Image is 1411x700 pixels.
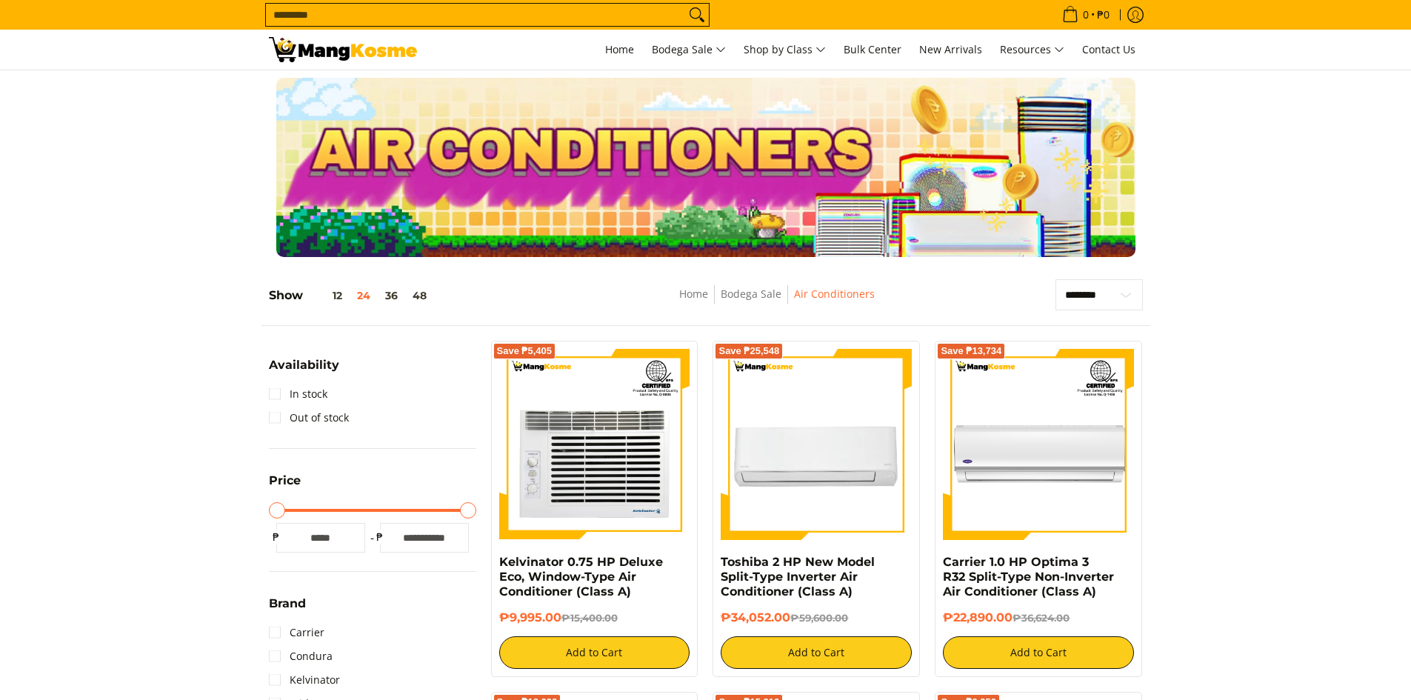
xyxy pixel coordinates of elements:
[499,610,690,625] h6: ₱9,995.00
[721,287,781,301] a: Bodega Sale
[1058,7,1114,23] span: •
[598,30,641,70] a: Home
[269,288,434,303] h5: Show
[269,475,301,487] span: Price
[912,30,990,70] a: New Arrivals
[269,475,301,498] summary: Open
[679,287,708,301] a: Home
[943,610,1134,625] h6: ₱22,890.00
[941,347,1001,356] span: Save ₱13,734
[373,530,387,544] span: ₱
[432,30,1143,70] nav: Main Menu
[721,555,875,599] a: Toshiba 2 HP New Model Split-Type Inverter Air Conditioner (Class A)
[1095,10,1112,20] span: ₱0
[644,30,733,70] a: Bodega Sale
[269,37,417,62] img: Bodega Sale Aircon l Mang Kosme: Home Appliances Warehouse Sale
[943,349,1134,540] img: Carrier 1.0 HP Optima 3 R32 Split-Type Non-Inverter Air Conditioner (Class A)
[721,636,912,669] button: Add to Cart
[561,612,618,624] del: ₱15,400.00
[378,290,405,301] button: 36
[721,610,912,625] h6: ₱34,052.00
[736,30,833,70] a: Shop by Class
[269,644,333,668] a: Condura
[269,668,340,692] a: Kelvinator
[269,359,339,371] span: Availability
[685,4,709,26] button: Search
[269,406,349,430] a: Out of stock
[993,30,1072,70] a: Resources
[269,382,327,406] a: In stock
[570,285,982,319] nav: Breadcrumbs
[269,598,306,621] summary: Open
[605,42,634,56] span: Home
[721,349,912,540] img: Toshiba 2 HP New Model Split-Type Inverter Air Conditioner (Class A)
[497,347,553,356] span: Save ₱5,405
[794,287,875,301] a: Air Conditioners
[790,612,848,624] del: ₱59,600.00
[1013,612,1070,624] del: ₱36,624.00
[269,530,284,544] span: ₱
[499,555,663,599] a: Kelvinator 0.75 HP Deluxe Eco, Window-Type Air Conditioner (Class A)
[943,636,1134,669] button: Add to Cart
[269,359,339,382] summary: Open
[269,598,306,610] span: Brand
[269,621,324,644] a: Carrier
[1000,41,1064,59] span: Resources
[836,30,909,70] a: Bulk Center
[919,42,982,56] span: New Arrivals
[405,290,434,301] button: 48
[844,42,901,56] span: Bulk Center
[1075,30,1143,70] a: Contact Us
[652,41,726,59] span: Bodega Sale
[350,290,378,301] button: 24
[744,41,826,59] span: Shop by Class
[303,290,350,301] button: 12
[718,347,779,356] span: Save ₱25,548
[1082,42,1135,56] span: Contact Us
[1081,10,1091,20] span: 0
[499,636,690,669] button: Add to Cart
[943,555,1114,599] a: Carrier 1.0 HP Optima 3 R32 Split-Type Non-Inverter Air Conditioner (Class A)
[499,349,690,540] img: Kelvinator 0.75 HP Deluxe Eco, Window-Type Air Conditioner (Class A)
